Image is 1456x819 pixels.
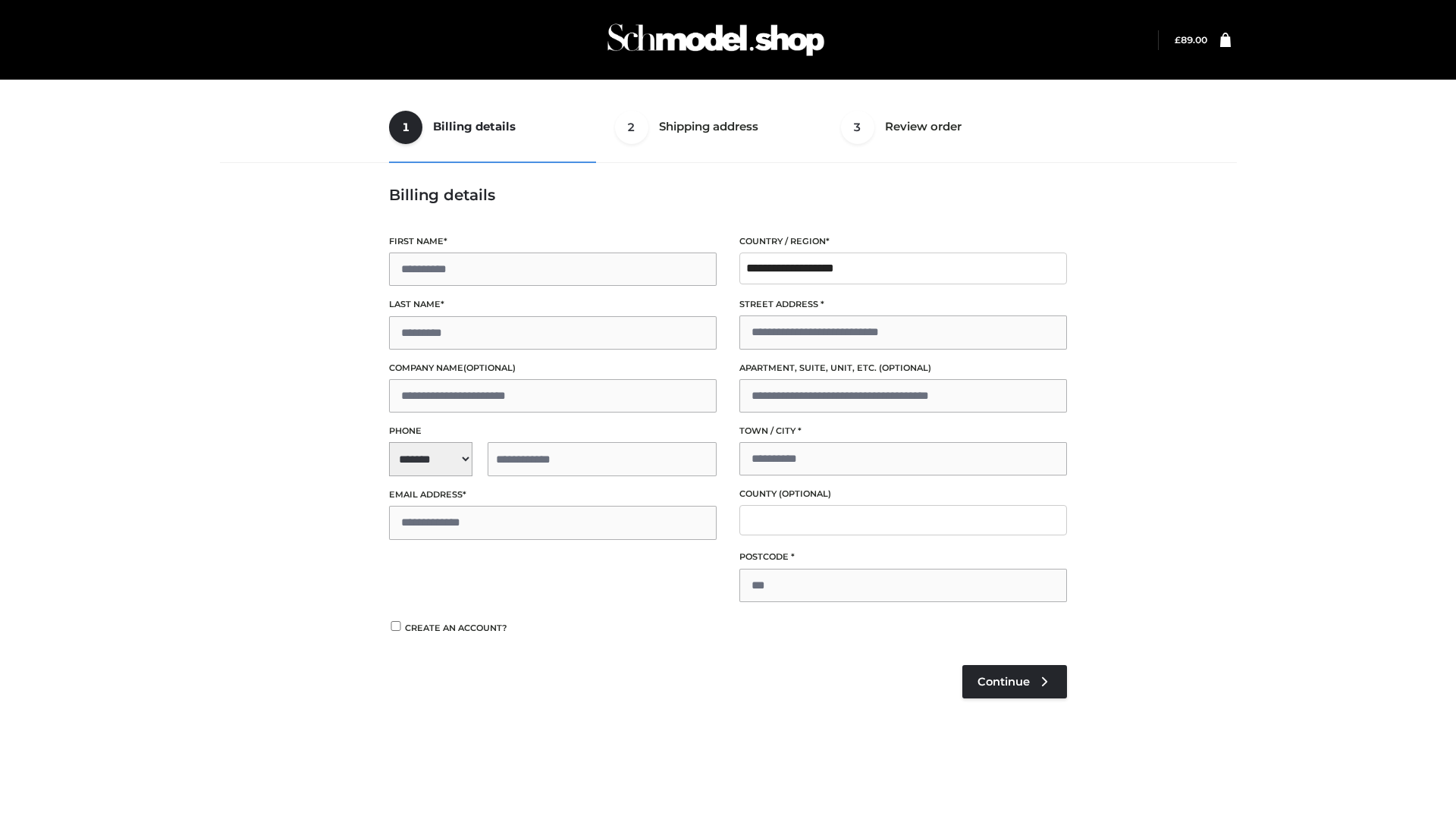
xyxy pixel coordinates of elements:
[879,362,931,373] span: (optional)
[779,488,831,499] span: (optional)
[1175,34,1207,45] a: £89.00
[962,665,1067,698] a: Continue
[602,10,830,70] img: Schmodel Admin 964
[739,550,1067,564] label: Postcode
[389,424,717,438] label: Phone
[739,297,1067,312] label: Street address
[739,424,1067,438] label: Town / City
[739,361,1067,375] label: Apartment, suite, unit, etc.
[1175,34,1181,45] span: £
[739,234,1067,249] label: Country / Region
[389,234,717,249] label: First name
[389,621,403,631] input: Create an account?
[405,623,507,633] span: Create an account?
[389,488,717,502] label: Email address
[463,362,516,373] span: (optional)
[389,297,717,312] label: Last name
[739,487,1067,501] label: County
[389,186,1067,204] h3: Billing details
[977,675,1030,689] span: Continue
[1175,34,1207,45] bdi: 89.00
[389,361,717,375] label: Company name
